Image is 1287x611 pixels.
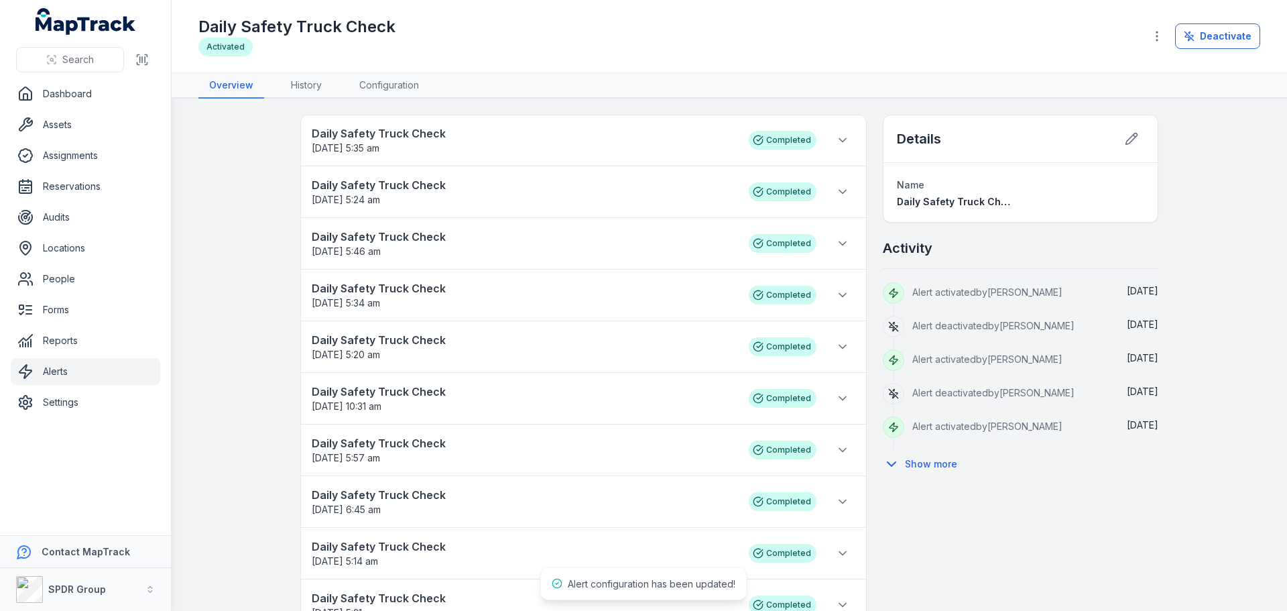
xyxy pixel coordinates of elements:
[42,546,130,557] strong: Contact MapTrack
[11,266,160,292] a: People
[312,297,380,309] time: 18/06/2025, 5:34:25 am
[749,544,816,563] div: Completed
[16,47,124,72] button: Search
[11,204,160,231] a: Audits
[1127,386,1158,397] span: [DATE]
[312,125,735,155] a: Daily Safety Truck Check[DATE] 5:35 am
[1127,319,1158,330] span: [DATE]
[749,441,816,459] div: Completed
[1127,285,1158,296] time: 11/09/2025, 6:52:09 am
[312,435,735,451] strong: Daily Safety Truck Check
[312,349,380,360] time: 12/06/2025, 5:20:20 am
[312,435,735,465] a: Daily Safety Truck Check[DATE] 5:57 am
[1127,352,1158,364] span: [DATE]
[312,125,735,142] strong: Daily Safety Truck Check
[312,194,380,205] span: [DATE] 5:24 am
[749,182,816,201] div: Completed
[312,452,380,463] span: [DATE] 5:57 am
[312,487,735,516] a: Daily Safety Truck Check[DATE] 6:45 am
[312,384,735,413] a: Daily Safety Truck Check[DATE] 10:31 am
[312,504,381,515] time: 25/03/2025, 6:45:47 am
[912,286,1062,298] span: Alert activated by [PERSON_NAME]
[312,452,380,463] time: 01/05/2025, 5:57:26 am
[312,487,735,503] strong: Daily Safety Truck Check
[312,280,735,296] strong: Daily Safety Truck Check
[312,590,735,606] strong: Daily Safety Truck Check
[312,245,381,257] span: [DATE] 5:46 am
[349,73,430,99] a: Configuration
[48,584,106,595] strong: SPDR Group
[897,179,924,190] span: Name
[11,80,160,107] a: Dashboard
[568,578,735,590] span: Alert configuration has been updated!
[312,245,381,257] time: 18/06/2025, 5:46:16 am
[312,384,735,400] strong: Daily Safety Truck Check
[912,387,1075,398] span: Alert deactivated by [PERSON_NAME]
[1127,285,1158,296] span: [DATE]
[11,296,160,323] a: Forms
[312,332,735,362] a: Daily Safety Truck Check[DATE] 5:20 am
[912,320,1075,331] span: Alert deactivated by [PERSON_NAME]
[312,400,381,412] span: [DATE] 10:31 am
[312,297,380,309] span: [DATE] 5:34 am
[312,229,735,258] a: Daily Safety Truck Check[DATE] 5:46 am
[11,142,160,169] a: Assignments
[280,73,332,99] a: History
[312,539,735,568] a: Daily Safety Truck Check[DATE] 5:14 am
[312,280,735,310] a: Daily Safety Truck Check[DATE] 5:34 am
[749,337,816,356] div: Completed
[312,555,378,567] time: 25/03/2025, 5:14:59 am
[11,389,160,416] a: Settings
[198,38,253,56] div: Activated
[312,349,380,360] span: [DATE] 5:20 am
[1127,419,1158,431] span: [DATE]
[312,229,735,245] strong: Daily Safety Truck Check
[312,504,381,515] span: [DATE] 6:45 am
[912,353,1062,365] span: Alert activated by [PERSON_NAME]
[749,389,816,408] div: Completed
[198,16,395,38] h1: Daily Safety Truck Check
[749,234,816,253] div: Completed
[1127,352,1158,364] time: 16/05/2025, 10:21:03 am
[11,327,160,354] a: Reports
[11,235,160,262] a: Locations
[749,492,816,511] div: Completed
[897,129,941,148] h2: Details
[883,450,966,478] button: Show more
[11,173,160,200] a: Reservations
[312,555,378,567] span: [DATE] 5:14 am
[1127,386,1158,397] time: 16/05/2025, 10:19:06 am
[897,196,1018,207] span: Daily Safety Truck Check
[312,332,735,348] strong: Daily Safety Truck Check
[11,358,160,385] a: Alerts
[1127,419,1158,431] time: 15/05/2025, 7:40:16 am
[312,539,735,555] strong: Daily Safety Truck Check
[1175,23,1260,49] button: Deactivate
[312,142,379,154] span: [DATE] 5:35 am
[312,400,381,412] time: 16/05/2025, 10:31:12 am
[1127,319,1158,330] time: 11/09/2025, 6:50:11 am
[11,111,160,138] a: Assets
[198,73,264,99] a: Overview
[312,194,380,205] time: 01/07/2025, 5:24:30 am
[312,177,735,193] strong: Daily Safety Truck Check
[36,8,136,35] a: MapTrack
[62,53,94,66] span: Search
[312,177,735,207] a: Daily Safety Truck Check[DATE] 5:24 am
[312,142,379,154] time: 01/09/2025, 5:35:16 am
[912,421,1062,432] span: Alert activated by [PERSON_NAME]
[749,286,816,304] div: Completed
[883,239,932,258] h2: Activity
[749,131,816,150] div: Completed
